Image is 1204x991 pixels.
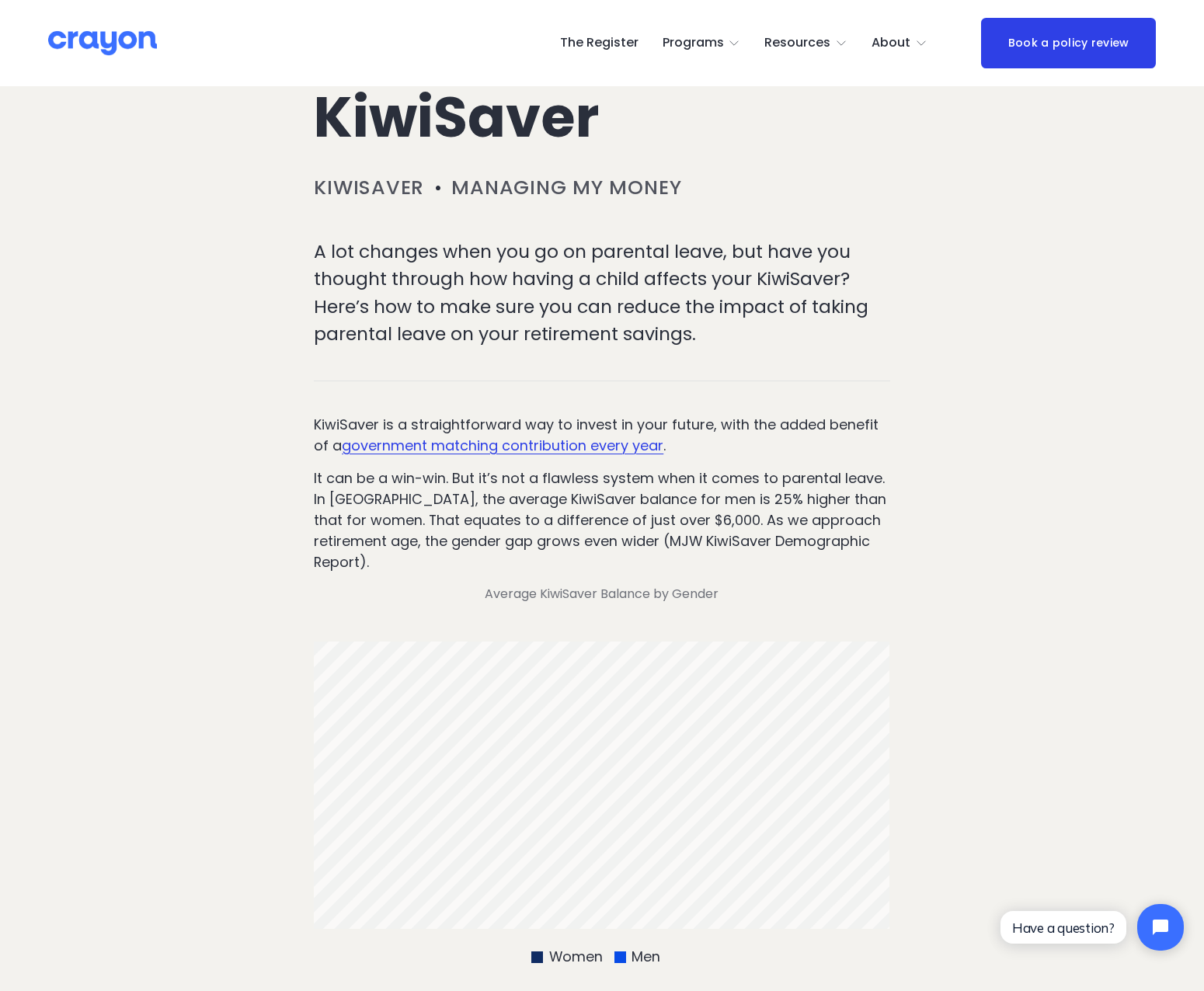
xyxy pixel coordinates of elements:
a: Book a policy review [981,18,1156,68]
a: folder dropdown [764,31,847,56]
a: government matching contribution every year [342,436,663,455]
p: Average KiwiSaver Balance by Gender [314,585,890,603]
span: Programs [663,32,724,54]
span: Resources [764,32,830,54]
a: folder dropdown [663,31,741,56]
iframe: Tidio Chat [987,891,1197,964]
a: The Register [560,31,639,56]
p: It can be a win-win. But it’s not a flawless system when it comes to parental leave. In [GEOGRAPH... [314,468,890,572]
a: folder dropdown [872,31,927,56]
a: KiwiSaver [314,173,424,201]
p: A lot changes when you go on parental leave, but have you thought through how having a child affe... [314,238,890,347]
li: Men [614,947,661,968]
span: About [872,32,910,54]
li: Women [531,947,603,968]
img: Crayon [48,30,157,57]
p: KiwiSaver is a straightforward way to invest in your future, with the added benefit of a . [314,415,890,457]
a: Managing my money [451,173,681,201]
